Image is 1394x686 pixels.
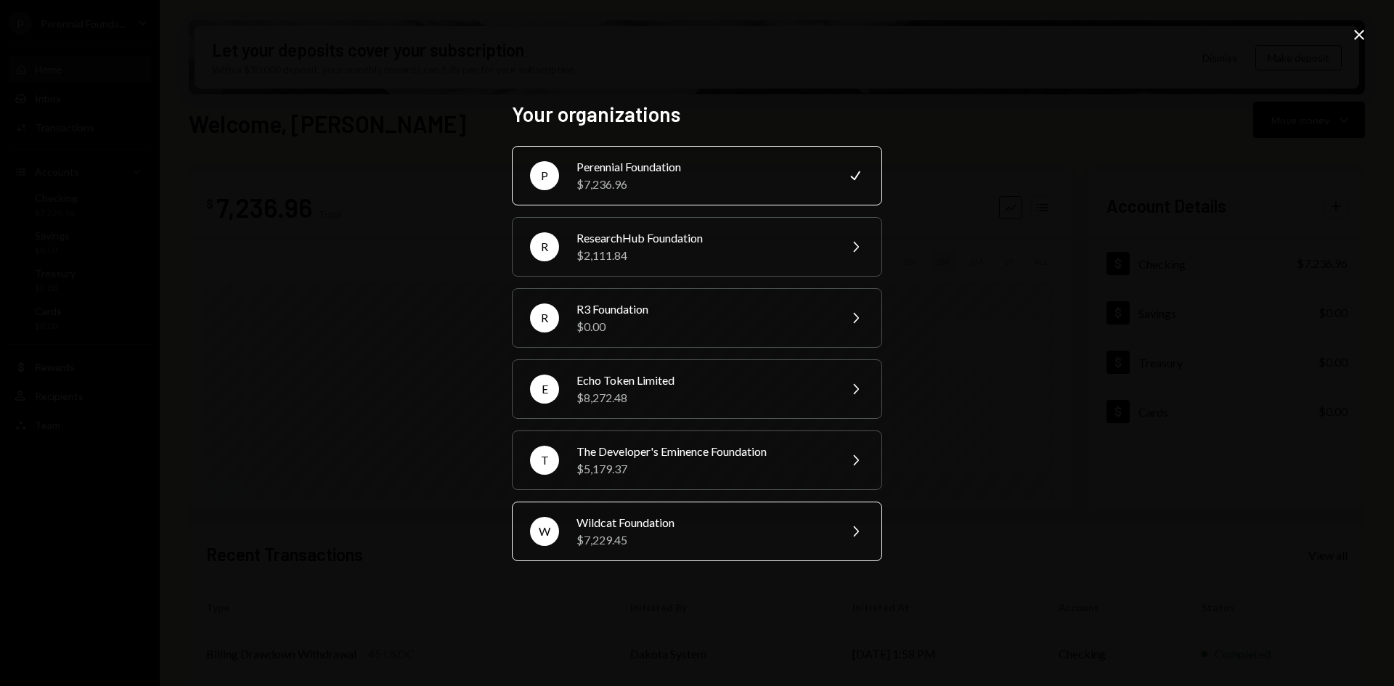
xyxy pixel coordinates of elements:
[576,229,829,247] div: ResearchHub Foundation
[530,232,559,261] div: R
[512,359,882,419] button: EEcho Token Limited$8,272.48
[530,446,559,475] div: T
[576,389,829,407] div: $8,272.48
[530,303,559,332] div: R
[576,176,829,193] div: $7,236.96
[576,443,829,460] div: The Developer's Eminence Foundation
[576,460,829,478] div: $5,179.37
[530,161,559,190] div: P
[576,247,829,264] div: $2,111.84
[576,158,829,176] div: Perennial Foundation
[576,301,829,318] div: R3 Foundation
[576,372,829,389] div: Echo Token Limited
[512,100,882,128] h2: Your organizations
[512,502,882,561] button: WWildcat Foundation$7,229.45
[512,430,882,490] button: TThe Developer's Eminence Foundation$5,179.37
[530,517,559,546] div: W
[512,217,882,277] button: RResearchHub Foundation$2,111.84
[576,531,829,549] div: $7,229.45
[512,288,882,348] button: RR3 Foundation$0.00
[576,514,829,531] div: Wildcat Foundation
[576,318,829,335] div: $0.00
[530,375,559,404] div: E
[512,146,882,205] button: PPerennial Foundation$7,236.96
